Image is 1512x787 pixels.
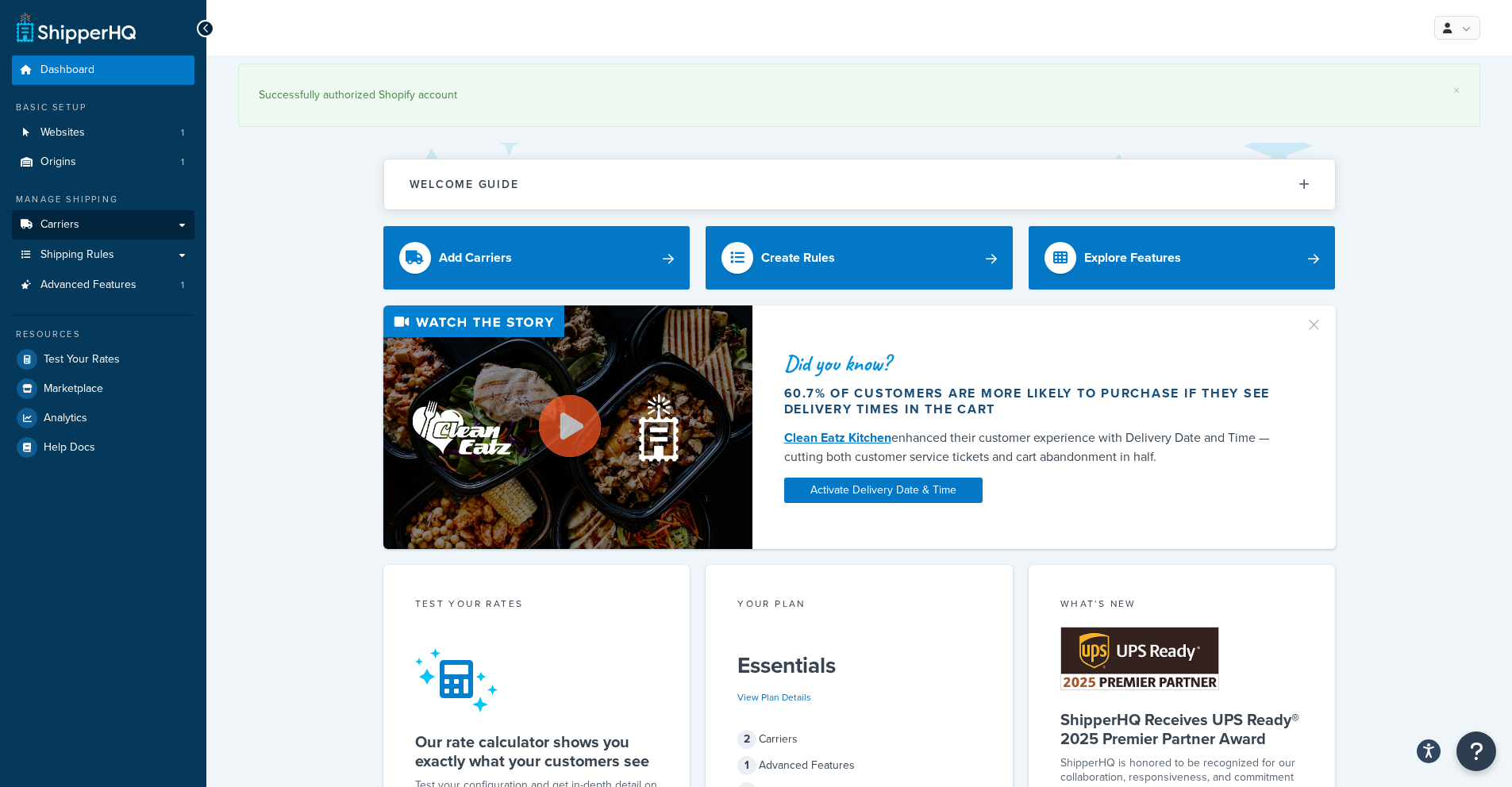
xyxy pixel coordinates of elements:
li: Websites [12,118,194,148]
span: 2 [737,730,756,749]
a: Marketplace [12,374,194,403]
a: Analytics [12,404,194,432]
a: Help Docs [12,433,194,462]
span: Websites [40,126,85,140]
a: View Plan Details [737,690,811,704]
a: × [1453,84,1460,97]
div: enhanced their customer experience with Delivery Date and Time — cutting both customer service ti... [784,428,1286,466]
li: Advanced Features [12,271,194,300]
button: Welcome Guide [384,159,1335,209]
a: Origins1 [12,148,194,177]
span: 1 [737,756,756,775]
span: Test Your Rates [44,353,120,367]
div: Create Rules [761,247,835,269]
button: Open Resource Center [1456,731,1496,771]
a: Add Carriers [383,226,691,290]
div: What's New [1060,597,1304,615]
span: Help Docs [44,441,95,455]
a: Websites1 [12,118,194,148]
a: Carriers [12,210,194,240]
div: 60.7% of customers are more likely to purchase if they see delivery times in the cart [784,386,1286,417]
a: Create Rules [706,226,1013,290]
a: Explore Features [1029,226,1336,290]
div: Your Plan [737,597,981,615]
h5: Our rate calculator shows you exactly what your customers see [415,732,659,770]
span: Dashboard [40,63,94,77]
div: Successfully authorized Shopify account [259,84,1460,106]
a: Advanced Features1 [12,271,194,300]
h5: Essentials [737,653,981,678]
div: Basic Setup [12,101,194,114]
span: Shipping Rules [40,248,114,262]
img: Video thumbnail [383,305,752,549]
a: Test Your Rates [12,345,194,374]
li: Origins [12,148,194,177]
a: Activate Delivery Date & Time [784,478,983,503]
div: Test your rates [415,597,659,615]
div: Add Carriers [439,247,512,269]
div: Explore Features [1084,247,1181,269]
div: Manage Shipping [12,193,194,206]
a: Shipping Rules [12,240,194,270]
span: Advanced Features [40,278,137,292]
a: Clean Eatz Kitchen [784,428,891,447]
span: 1 [181,126,184,140]
span: 1 [181,278,184,292]
span: Analytics [44,412,87,425]
h5: ShipperHQ Receives UPS Ready® 2025 Premier Partner Award [1060,710,1304,748]
span: 1 [181,155,184,169]
span: Marketplace [44,382,103,396]
span: Carriers [40,218,79,232]
h2: Welcome Guide [410,179,519,190]
div: Did you know? [784,352,1286,374]
div: Advanced Features [737,754,981,777]
div: Carriers [737,728,981,751]
div: Resources [12,328,194,341]
span: Origins [40,155,76,169]
a: Dashboard [12,56,194,85]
